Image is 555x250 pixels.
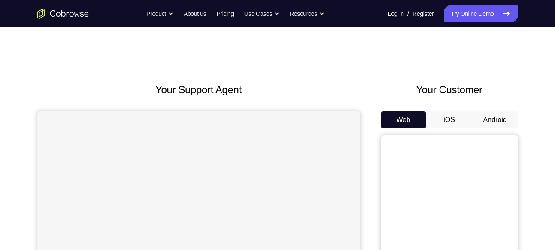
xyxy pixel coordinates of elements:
[444,5,518,22] a: Try Online Demo
[407,9,409,19] span: /
[216,5,234,22] a: Pricing
[381,82,518,98] h2: Your Customer
[244,5,279,22] button: Use Cases
[388,5,404,22] a: Log In
[381,111,427,128] button: Web
[37,82,360,98] h2: Your Support Agent
[184,5,206,22] a: About us
[426,111,472,128] button: iOS
[290,5,325,22] button: Resources
[472,111,518,128] button: Android
[146,5,173,22] button: Product
[412,5,434,22] a: Register
[37,9,89,19] a: Go to the home page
